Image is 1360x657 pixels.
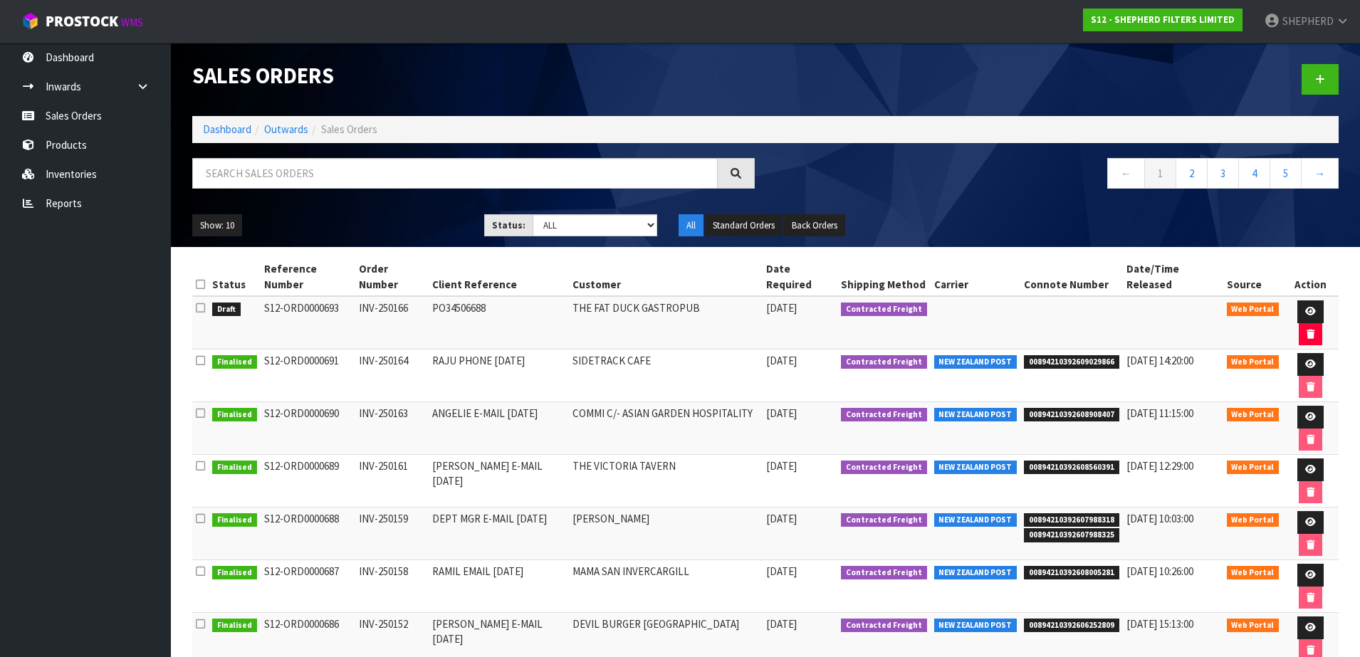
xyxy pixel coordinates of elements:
[212,566,257,580] span: Finalised
[1223,258,1283,296] th: Source
[1227,355,1280,369] span: Web Portal
[192,158,718,189] input: Search sales orders
[569,455,763,508] td: THE VICTORIA TAVERN
[212,303,241,317] span: Draft
[569,349,763,402] td: SIDETRACK CAFE
[46,12,118,31] span: ProStock
[1207,158,1239,189] a: 3
[1238,158,1270,189] a: 4
[841,355,927,369] span: Contracted Freight
[429,402,569,455] td: ANGELIE E-MAIL [DATE]
[1126,617,1193,631] span: [DATE] 15:13:00
[837,258,931,296] th: Shipping Method
[1227,461,1280,475] span: Web Portal
[766,459,797,473] span: [DATE]
[1020,258,1123,296] th: Connote Number
[355,508,428,560] td: INV-250159
[766,564,797,578] span: [DATE]
[569,402,763,455] td: COMMI C/- ASIAN GARDEN HOSPITALITY
[1270,158,1302,189] a: 5
[784,214,845,237] button: Back Orders
[21,12,39,30] img: cube-alt.png
[321,122,377,136] span: Sales Orders
[841,513,927,527] span: Contracted Freight
[705,214,783,237] button: Standard Orders
[1024,461,1119,475] span: 00894210392608560391
[931,258,1021,296] th: Carrier
[261,508,356,560] td: S12-ORD0000688
[934,619,1018,633] span: NEW ZEALAND POST
[492,219,525,231] strong: Status:
[355,258,428,296] th: Order Number
[261,455,356,508] td: S12-ORD0000689
[569,560,763,613] td: MAMA SAN INVERCARGILL
[121,16,143,29] small: WMS
[192,64,755,88] h1: Sales Orders
[261,402,356,455] td: S12-ORD0000690
[209,258,261,296] th: Status
[264,122,308,136] a: Outwards
[841,461,927,475] span: Contracted Freight
[569,508,763,560] td: [PERSON_NAME]
[355,402,428,455] td: INV-250163
[1091,14,1235,26] strong: S12 - SHEPHERD FILTERS LIMITED
[1282,258,1339,296] th: Action
[429,560,569,613] td: RAMIL EMAIL [DATE]
[212,461,257,475] span: Finalised
[1227,566,1280,580] span: Web Portal
[934,355,1018,369] span: NEW ZEALAND POST
[569,258,763,296] th: Customer
[1024,566,1119,580] span: 00894210392608005281
[569,296,763,349] td: THE FAT DUCK GASTROPUB
[766,406,797,420] span: [DATE]
[355,560,428,613] td: INV-250158
[1107,158,1145,189] a: ←
[679,214,703,237] button: All
[355,296,428,349] td: INV-250166
[355,349,428,402] td: INV-250164
[934,461,1018,475] span: NEW ZEALAND POST
[776,158,1339,193] nav: Page navigation
[934,566,1018,580] span: NEW ZEALAND POST
[1024,408,1119,422] span: 00894210392608908407
[841,619,927,633] span: Contracted Freight
[429,349,569,402] td: RAJU PHONE [DATE]
[1144,158,1176,189] a: 1
[1126,354,1193,367] span: [DATE] 14:20:00
[763,258,837,296] th: Date Required
[203,122,251,136] a: Dashboard
[1227,513,1280,527] span: Web Portal
[766,512,797,525] span: [DATE]
[429,296,569,349] td: PO34506688
[1024,513,1119,527] span: 00894210392607988318
[934,513,1018,527] span: NEW ZEALAND POST
[766,354,797,367] span: [DATE]
[766,301,797,315] span: [DATE]
[1227,619,1280,633] span: Web Portal
[841,566,927,580] span: Contracted Freight
[1282,14,1334,28] span: SHEPHERD
[1176,158,1208,189] a: 2
[1227,303,1280,317] span: Web Portal
[934,408,1018,422] span: NEW ZEALAND POST
[261,296,356,349] td: S12-ORD0000693
[429,508,569,560] td: DEPT MGR E-MAIL [DATE]
[1301,158,1339,189] a: →
[841,303,927,317] span: Contracted Freight
[355,455,428,508] td: INV-250161
[1024,619,1119,633] span: 00894210392606252809
[212,408,257,422] span: Finalised
[766,617,797,631] span: [DATE]
[261,560,356,613] td: S12-ORD0000687
[1126,564,1193,578] span: [DATE] 10:26:00
[1024,355,1119,369] span: 00894210392609029866
[1123,258,1223,296] th: Date/Time Released
[1126,512,1193,525] span: [DATE] 10:03:00
[841,408,927,422] span: Contracted Freight
[1126,406,1193,420] span: [DATE] 11:15:00
[1024,528,1119,542] span: 00894210392607988325
[429,455,569,508] td: [PERSON_NAME] E-MAIL [DATE]
[192,214,242,237] button: Show: 10
[429,258,569,296] th: Client Reference
[1227,408,1280,422] span: Web Portal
